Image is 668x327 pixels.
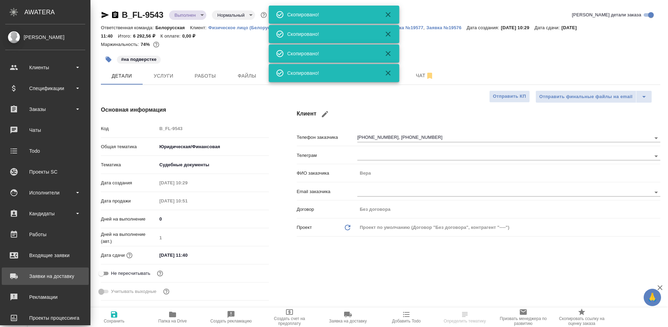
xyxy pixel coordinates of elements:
[157,214,269,224] input: ✎ Введи что-нибудь
[157,141,269,153] div: Юридическая/Финансовая
[651,188,661,197] button: Open
[646,290,658,305] span: 🙏
[572,11,641,18] span: [PERSON_NAME] детали заказа
[5,62,85,73] div: Клиенты
[182,33,201,39] p: 0,00 ₽
[5,271,85,281] div: Заявки на доставку
[287,11,374,18] div: Скопировано!
[557,316,607,326] span: Скопировать ссылку на оценку заказа
[5,104,85,114] div: Заказы
[380,10,397,19] button: Закрыть
[287,70,374,77] div: Скопировано!
[101,216,157,223] p: Дней на выполнение
[122,10,164,19] a: B_FL-9543
[160,33,182,39] p: К оплате:
[2,309,89,327] a: Проекты процессинга
[329,319,367,324] span: Заявка на доставку
[2,226,89,243] a: Работы
[111,270,150,277] span: Не пересчитывать
[208,25,287,30] p: Физическое лицо (Белорусская)
[380,49,397,58] button: Закрыть
[426,72,434,80] svg: Отписаться
[297,224,312,231] p: Проект
[156,269,165,278] button: Включи, если не хочешь, чтобы указанная дата сдачи изменилась после переставления заказа в 'Подтв...
[423,25,427,30] p: ,
[264,316,315,326] span: Создать счет на предоплату
[5,250,85,261] div: Входящие заявки
[493,93,526,101] span: Отправить КП
[467,25,501,30] p: Дата создания:
[24,5,90,19] div: AWATERA
[101,125,157,132] p: Код
[259,10,268,19] button: Доп статусы указывают на важность/срочность заказа
[5,188,85,198] div: Исполнители
[297,188,357,195] p: Email заказчика
[427,24,467,31] button: Заявка №19576
[408,71,442,80] span: Чат
[644,289,661,306] button: 🙏
[5,167,85,177] div: Проекты SC
[5,83,85,94] div: Спецификации
[388,25,423,30] p: Заявка №19577
[143,308,202,327] button: Папка на Drive
[157,123,269,134] input: Пустое поле
[101,143,157,150] p: Общая тематика
[5,313,85,323] div: Проекты процессинга
[212,10,255,20] div: Выполнен
[85,308,143,327] button: Сохранить
[5,208,85,219] div: Кандидаты
[133,33,160,39] p: 6 292,56 ₽
[297,106,660,122] h4: Клиент
[297,206,357,213] p: Договор
[651,133,661,143] button: Open
[287,31,374,38] div: Скопировано!
[156,25,190,30] p: Белорусская
[5,33,85,41] div: [PERSON_NAME]
[101,25,156,30] p: Ответственная команда:
[152,40,161,49] button: 1345.83 RUB;
[101,231,157,245] p: Дней на выполнение (авт.)
[539,93,633,101] span: Отправить финальные файлы на email
[2,247,89,264] a: Входящие заявки
[380,69,397,77] button: Закрыть
[157,178,218,188] input: Пустое поле
[190,25,208,30] p: Клиент:
[287,50,374,57] div: Скопировано!
[189,72,222,80] span: Работы
[2,142,89,160] a: Todo
[118,33,133,39] p: Итого:
[2,288,89,306] a: Рекламации
[111,288,157,295] span: Учитывать выходные
[5,229,85,240] div: Работы
[552,308,611,327] button: Скопировать ссылку на оценку заказа
[297,152,357,159] p: Телеграм
[173,12,198,18] button: Выполнен
[319,308,377,327] button: Заявка на доставку
[388,24,423,31] button: Заявка №19577
[169,10,206,20] div: Выполнен
[501,25,535,30] p: [DATE] 10:29
[111,11,119,19] button: Скопировать ссылку
[498,316,548,326] span: Призвать менеджера по развитию
[2,121,89,139] a: Чаты
[357,168,660,178] input: Пустое поле
[208,24,287,30] a: Физическое лицо (Белорусская)
[101,252,125,259] p: Дата сдачи
[436,308,494,327] button: Определить тематику
[101,42,141,47] p: Маржинальность:
[489,90,530,103] button: Отправить КП
[357,204,660,214] input: Пустое поле
[392,319,421,324] span: Добавить Todo
[104,319,125,324] span: Сохранить
[101,198,157,205] p: Дата продажи
[121,56,157,63] p: #на подверстке
[377,308,436,327] button: Добавить Todo
[158,319,187,324] span: Папка на Drive
[651,151,661,161] button: Open
[260,308,319,327] button: Создать счет на предоплату
[210,319,252,324] span: Создать рекламацию
[5,125,85,135] div: Чаты
[380,30,397,38] button: Закрыть
[297,170,357,177] p: ФИО заказчика
[297,134,357,141] p: Телефон заказчика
